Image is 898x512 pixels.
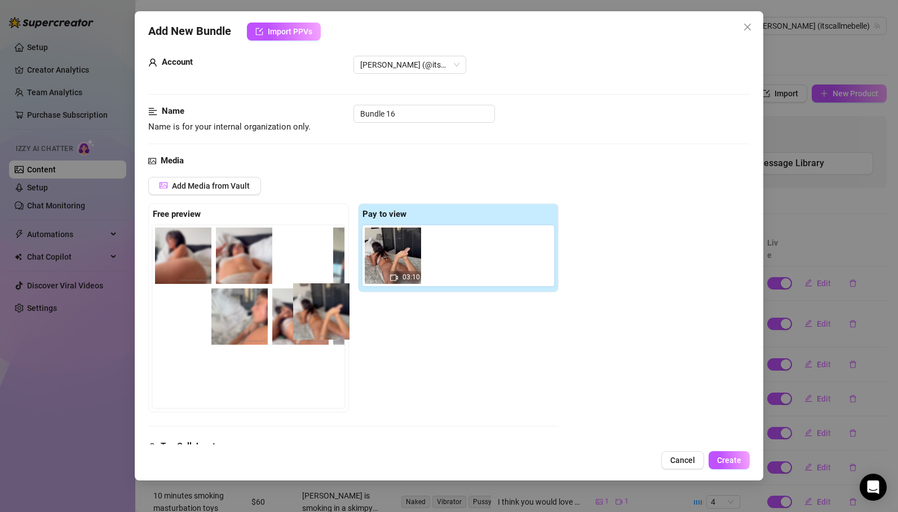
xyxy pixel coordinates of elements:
[162,57,193,67] strong: Account
[255,28,263,35] span: import
[709,451,750,469] button: Create
[148,440,156,453] span: user
[360,56,459,73] span: Isabella (@itscallmebelle)
[148,154,156,168] span: picture
[161,441,227,451] strong: Tag Collaborators
[268,27,312,36] span: Import PPVs
[162,106,184,116] strong: Name
[247,23,321,41] button: Import PPVs
[362,209,406,219] strong: Pay to view
[353,105,495,123] input: Enter a name
[148,177,261,195] button: Add Media from Vault
[738,23,757,32] span: Close
[717,456,741,465] span: Create
[148,56,157,69] span: user
[148,105,157,118] span: align-left
[172,181,250,190] span: Add Media from Vault
[738,18,757,36] button: Close
[148,122,311,132] span: Name is for your internal organization only.
[743,23,752,32] span: close
[670,456,695,465] span: Cancel
[153,209,201,219] strong: Free preview
[860,474,887,501] div: Open Intercom Messenger
[148,23,231,41] span: Add New Bundle
[160,181,167,189] span: picture
[661,451,704,469] button: Cancel
[161,155,184,166] strong: Media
